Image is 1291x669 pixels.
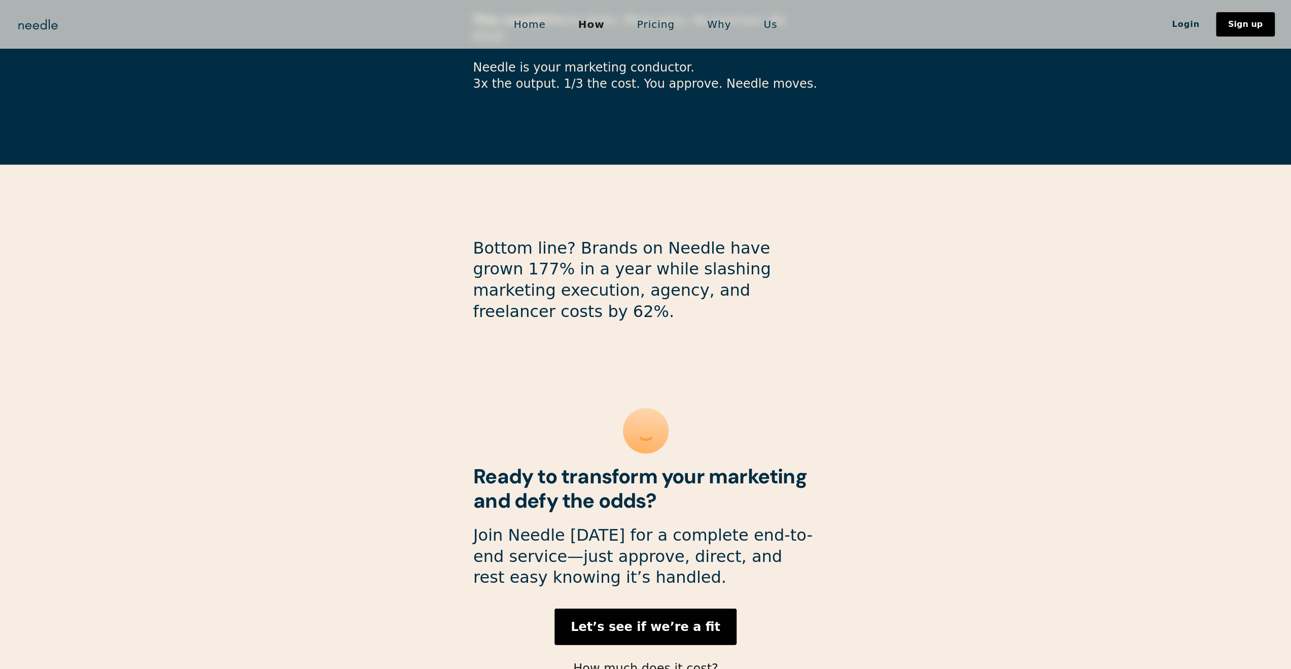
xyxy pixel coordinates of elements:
[473,13,818,92] p: More shots. More wins. No burnout. No bloat. ‍ Needle is your marketing conductor. 3x the output....
[691,14,747,35] a: Why
[747,14,793,35] a: Us
[621,14,691,35] a: Pricing
[1216,12,1275,37] a: Sign up
[473,238,818,322] p: Bottom line? Brands on Needle have grown 177% in a year while slashing marketing execution, agenc...
[473,525,818,588] p: Join Needle [DATE] for a complete end-to-end service—just approve, direct, and rest easy knowing ...
[562,14,621,35] a: How
[1228,20,1263,28] div: Sign up
[554,609,737,645] a: Let’s see if we’re a fit
[571,620,720,634] strong: Let’s see if we’re a fit
[473,464,818,513] h2: Ready to transform your marketing and defy the odds?
[1156,16,1216,33] a: Login
[498,14,562,35] a: Home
